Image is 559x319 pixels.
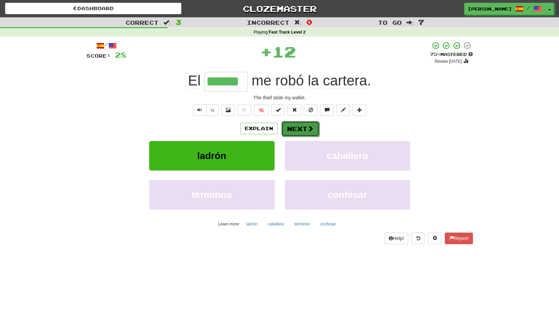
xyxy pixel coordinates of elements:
span: 7 [418,18,424,26]
span: la [308,73,319,89]
span: cartera [323,73,367,89]
a: [PERSON_NAME] / [464,3,545,15]
a: Clozemaster [192,3,368,15]
a: Dashboard [5,3,181,14]
button: Set this sentence to 100% Mastered (alt+m) [271,104,285,116]
span: To go [378,19,401,26]
span: Correct [125,19,159,26]
button: ½ [206,104,219,116]
span: / [527,5,530,10]
span: 0 [306,18,312,26]
span: El [188,73,200,89]
div: / [86,41,126,50]
button: Explain [240,123,278,134]
button: ladrón [243,219,261,229]
span: 12 [272,43,296,60]
span: 75 % [430,52,440,57]
div: Mastered [430,52,473,58]
span: + [260,41,272,62]
button: 🧠 [254,104,268,116]
button: Reset to 0% Mastered (alt+r) [287,104,301,116]
span: confesar [327,190,367,200]
span: : [406,20,414,25]
button: Report [445,233,473,244]
span: Score: [86,53,111,59]
button: Show image (alt+x) [221,104,235,116]
div: Text-to-speech controls [192,104,219,116]
span: Incorrect [247,19,290,26]
button: Play sentence audio (ctl+space) [193,104,206,116]
span: 28 [115,51,126,59]
div: The thief stole my wallet. [86,94,473,101]
button: Discuss sentence (alt+u) [320,104,334,116]
button: Favorite sentence (alt+f) [238,104,251,116]
button: términos [149,180,275,210]
small: Review: [DATE] [435,59,462,64]
span: robó [275,73,304,89]
span: : [294,20,302,25]
span: 3 [176,18,181,26]
button: caballero [264,219,288,229]
button: Round history (alt+y) [412,233,424,244]
span: ladrón [197,151,226,161]
button: ladrón [149,141,275,171]
button: Next [281,121,319,137]
span: : [163,20,171,25]
span: términos [192,190,232,200]
button: términos [291,219,314,229]
button: confesar [285,180,410,210]
button: caballero [285,141,410,171]
strong: Fast Track Level 2 [269,30,306,35]
span: me [252,73,271,89]
span: . [247,73,371,89]
span: [PERSON_NAME] [468,6,512,12]
button: Help! [384,233,408,244]
small: Learn more: [218,222,240,226]
button: Edit sentence (alt+d) [336,104,350,116]
button: confesar [317,219,340,229]
button: Ignore sentence (alt+i) [304,104,317,116]
span: caballero [326,151,368,161]
button: Add to collection (alt+a) [353,104,366,116]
